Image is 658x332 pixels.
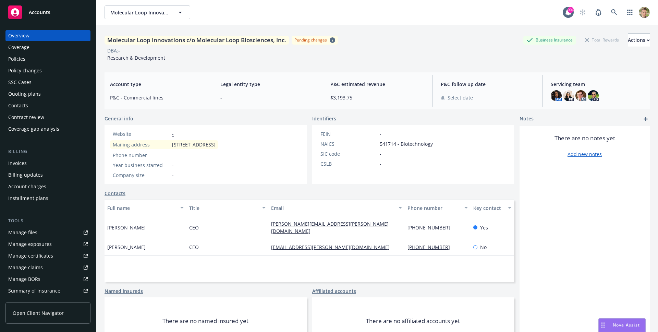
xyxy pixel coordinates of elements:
[8,112,44,123] div: Contract review
[471,200,514,216] button: Key contact
[5,30,90,41] a: Overview
[5,158,90,169] a: Invoices
[271,221,389,234] a: [PERSON_NAME][EMAIL_ADDRESS][PERSON_NAME][DOMAIN_NAME]
[5,239,90,250] a: Manage exposures
[113,141,169,148] div: Mailing address
[5,112,90,123] a: Contract review
[380,130,381,138] span: -
[189,244,199,251] span: CEO
[8,30,29,41] div: Overview
[575,90,586,101] img: photo
[448,94,473,101] span: Select date
[599,319,607,332] div: Drag to move
[330,81,424,88] span: P&C estimated revenue
[13,309,64,317] span: Open Client Navigator
[8,274,40,285] div: Manage BORs
[642,115,650,123] a: add
[5,100,90,111] a: Contacts
[8,239,52,250] div: Manage exposures
[473,204,504,212] div: Key contact
[8,227,37,238] div: Manage files
[5,169,90,180] a: Billing updates
[480,224,488,231] span: Yes
[271,244,395,250] a: [EMAIL_ADDRESS][PERSON_NAME][DOMAIN_NAME]
[320,150,377,157] div: SIC code
[8,285,60,296] div: Summary of insurance
[105,287,143,295] a: Named insureds
[8,65,42,76] div: Policy changes
[8,42,29,53] div: Coverage
[480,244,487,251] span: No
[523,36,576,44] div: Business Insurance
[113,130,169,138] div: Website
[405,200,470,216] button: Phone number
[5,77,90,88] a: SSC Cases
[380,140,433,147] span: 541714 - Biotechnology
[5,42,90,53] a: Coverage
[105,200,186,216] button: Full name
[380,160,381,167] span: -
[172,131,174,137] a: -
[366,317,460,325] span: There are no affiliated accounts yet
[8,181,46,192] div: Account charges
[582,36,622,44] div: Total Rewards
[189,204,258,212] div: Title
[186,200,268,216] button: Title
[29,10,50,15] span: Accounts
[628,34,650,47] div: Actions
[5,217,90,224] div: Tools
[8,158,27,169] div: Invoices
[5,227,90,238] a: Manage files
[5,274,90,285] a: Manage BORs
[407,224,455,231] a: [PHONE_NUMBER]
[107,55,165,61] span: Research & Development
[105,115,133,122] span: General info
[5,285,90,296] a: Summary of insurance
[441,81,534,88] span: P&C follow up date
[5,3,90,22] a: Accounts
[189,224,199,231] span: CEO
[5,148,90,155] div: Billing
[5,181,90,192] a: Account charges
[5,54,90,64] a: Policies
[107,204,176,212] div: Full name
[592,5,605,19] a: Report a Bug
[110,81,204,88] span: Account type
[172,162,174,169] span: -
[8,77,32,88] div: SSC Cases
[113,162,169,169] div: Year business started
[551,81,644,88] span: Servicing team
[623,5,637,19] a: Switch app
[568,7,574,13] div: 99+
[220,81,314,88] span: Legal entity type
[8,169,43,180] div: Billing updates
[110,94,204,101] span: P&C - Commercial lines
[162,317,248,325] span: There are no named insured yet
[8,100,28,111] div: Contacts
[320,160,377,167] div: CSLB
[568,151,602,158] a: Add new notes
[407,244,455,250] a: [PHONE_NUMBER]
[639,7,650,18] img: photo
[172,171,174,179] span: -
[113,171,169,179] div: Company size
[613,322,640,328] span: Nova Assist
[268,200,405,216] button: Email
[8,262,43,273] div: Manage claims
[105,190,125,197] a: Contacts
[320,140,377,147] div: NAICS
[588,90,599,101] img: photo
[628,33,650,47] button: Actions
[5,123,90,134] a: Coverage gap analysis
[5,65,90,76] a: Policy changes
[110,9,170,16] span: Molecular Loop Innovations
[105,5,190,19] button: Molecular Loop Innovations
[172,141,216,148] span: [STREET_ADDRESS]
[8,250,53,261] div: Manage certificates
[312,287,356,295] a: Affiliated accounts
[607,5,621,19] a: Search
[5,250,90,261] a: Manage certificates
[220,94,314,101] span: -
[107,244,146,251] span: [PERSON_NAME]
